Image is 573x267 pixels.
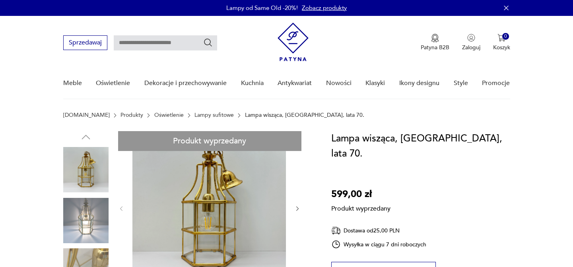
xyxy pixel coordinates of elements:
button: 0Koszyk [493,34,510,51]
p: Patyna B2B [421,44,449,51]
a: Lampy sufitowe [194,112,234,118]
div: Wysyłka w ciągu 7 dni roboczych [331,240,427,249]
p: Zaloguj [462,44,480,51]
a: Oświetlenie [96,68,130,99]
img: Ikona dostawy [331,226,341,236]
button: Patyna B2B [421,34,449,51]
p: Lampa wisząca, [GEOGRAPHIC_DATA], lata 70. [245,112,364,118]
div: 0 [502,33,509,40]
img: Ikona koszyka [497,34,505,42]
a: Style [454,68,468,99]
a: Kuchnia [241,68,263,99]
p: 599,00 zł [331,187,390,202]
a: Ikona medaluPatyna B2B [421,34,449,51]
a: Zobacz produkty [302,4,347,12]
p: Lampy od Same Old -20%! [226,4,298,12]
a: Sprzedawaj [63,41,107,46]
p: Produkt wyprzedany [331,202,390,213]
button: Zaloguj [462,34,480,51]
img: Ikonka użytkownika [467,34,475,42]
a: Promocje [482,68,510,99]
a: Ikony designu [399,68,439,99]
a: Klasyki [365,68,385,99]
a: Dekoracje i przechowywanie [144,68,227,99]
a: [DOMAIN_NAME] [63,112,110,118]
a: Produkty [120,112,143,118]
div: Dostawa od 25,00 PLN [331,226,427,236]
a: Nowości [326,68,352,99]
p: Koszyk [493,44,510,51]
a: Meble [63,68,82,99]
h1: Lampa wisząca, [GEOGRAPHIC_DATA], lata 70. [331,131,510,161]
img: Patyna - sklep z meblami i dekoracjami vintage [278,23,309,61]
img: Ikona medalu [431,34,439,43]
a: Antykwariat [278,68,312,99]
button: Sprzedawaj [63,35,107,50]
button: Szukaj [203,38,213,47]
a: Oświetlenie [154,112,184,118]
